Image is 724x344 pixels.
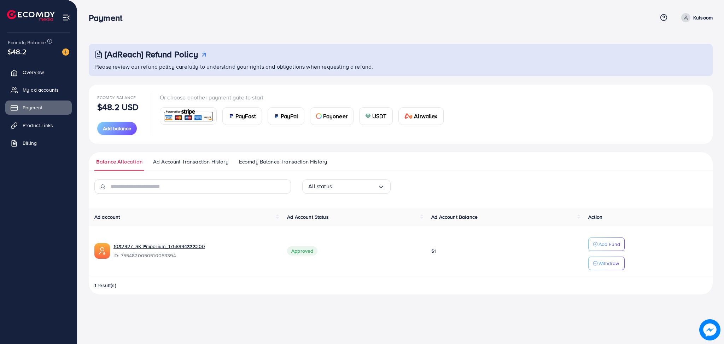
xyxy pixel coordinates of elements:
[701,321,719,339] img: image
[365,113,371,119] img: card
[274,113,279,119] img: card
[97,103,139,111] p: $48.2 USD
[235,112,256,120] span: PayFast
[228,113,234,119] img: card
[599,259,619,268] p: Withdraw
[94,282,116,289] span: 1 result(s)
[287,213,329,220] span: Ad Account Status
[62,13,70,22] img: menu
[162,108,214,124] img: card
[62,48,69,56] img: image
[404,113,413,119] img: card
[8,39,46,46] span: Ecomdy Balance
[310,107,354,125] a: cardPayoneer
[8,46,27,57] span: $48.2
[332,181,378,192] input: Search for option
[359,107,393,125] a: cardUSDT
[372,112,387,120] span: USDT
[268,107,304,125] a: cardPayPal
[23,69,44,76] span: Overview
[96,158,142,166] span: Balance Allocation
[103,125,131,132] span: Add balance
[89,13,128,23] h3: Payment
[97,122,137,135] button: Add balance
[302,179,391,194] div: Search for option
[588,213,602,220] span: Action
[588,237,625,251] button: Add Fund
[239,158,327,166] span: Ecomdy Balance Transaction History
[599,240,620,248] p: Add Fund
[222,107,262,125] a: cardPayFast
[5,136,72,150] a: Billing
[23,104,42,111] span: Payment
[160,107,217,125] a: card
[308,181,332,192] span: All status
[7,10,55,21] img: logo
[281,112,298,120] span: PayPal
[113,252,276,259] span: ID: 7554820050510053394
[94,62,708,71] p: Please review our refund policy carefully to understand your rights and obligations when requesti...
[97,94,136,101] span: Ecomdy Balance
[105,49,198,59] h3: [AdReach] Refund Policy
[23,122,53,129] span: Product Links
[678,13,713,22] a: Kulsoom
[160,93,449,102] p: Or choose another payment gate to start
[287,246,317,256] span: Approved
[5,101,72,115] a: Payment
[5,83,72,97] a: My ad accounts
[323,112,348,120] span: Payoneer
[414,112,437,120] span: Airwallex
[588,257,625,270] button: Withdraw
[94,243,110,259] img: ic-ads-acc.e4c84228.svg
[113,243,276,259] div: <span class='underline'>1032927_SK Emporium_1758994333200</span></br>7554820050510053394
[5,118,72,132] a: Product Links
[431,247,436,254] span: $1
[23,86,59,93] span: My ad accounts
[153,158,228,166] span: Ad Account Transaction History
[316,113,322,119] img: card
[94,213,120,220] span: Ad account
[23,139,37,147] span: Billing
[113,243,205,250] a: 1032927_SK Emporium_1758994333200
[398,107,444,125] a: cardAirwallex
[5,65,72,79] a: Overview
[431,213,478,220] span: Ad Account Balance
[693,13,713,22] p: Kulsoom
